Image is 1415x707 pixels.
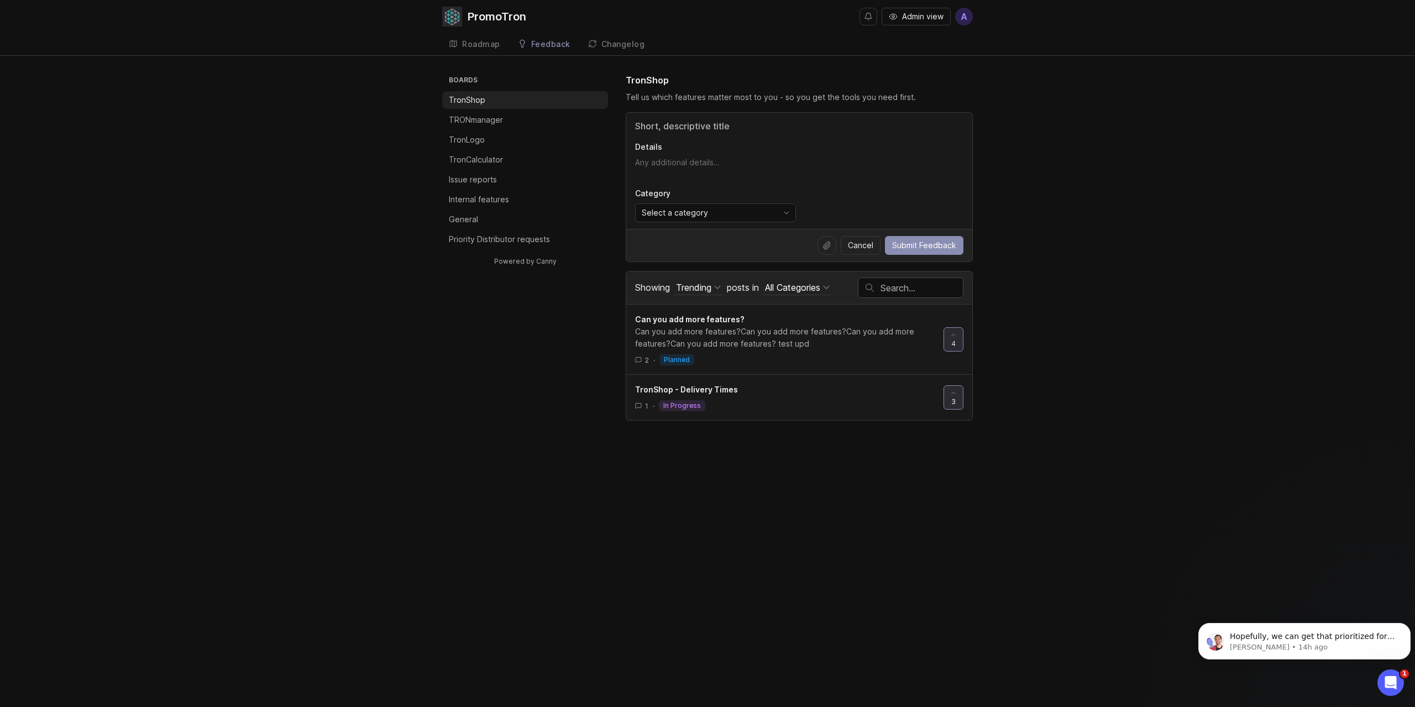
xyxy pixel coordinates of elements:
[882,8,951,25] button: Admin view
[765,281,820,294] div: All Categories
[663,401,701,410] p: in progress
[635,385,738,394] span: TronShop - Delivery Times
[951,397,956,406] span: 3
[642,207,708,219] span: Select a category
[860,8,877,25] button: Notifications
[645,401,648,411] span: 1
[531,40,570,48] div: Feedback
[892,240,956,251] span: Submit Feedback
[841,236,881,255] button: Cancel
[676,281,711,294] div: Trending
[881,282,963,294] input: Search…
[449,214,478,225] p: General
[442,7,462,27] img: PromoTron logo
[645,355,649,365] span: 2
[449,95,485,106] p: TronShop
[635,282,670,293] span: Showing
[635,313,944,365] a: Can you add more features?Can you add more features?Can you add more features?Can you add more fe...
[511,33,577,56] a: Feedback
[449,234,550,245] p: Priority Distributor requests
[635,157,963,179] textarea: Details
[635,326,935,350] div: Can you add more features?Can you add more features?Can you add more features?Can you add more fe...
[653,401,654,411] div: ·
[635,142,963,153] p: Details
[763,280,832,295] button: posts in
[1377,669,1404,696] iframe: Intercom live chat
[635,315,745,324] span: Can you add more features?
[449,114,503,125] p: TRONmanager
[635,188,796,199] p: Category
[442,91,608,109] a: TronShop
[442,151,608,169] a: TronCalculator
[961,10,967,23] span: A
[442,171,608,188] a: Issue reports
[442,33,507,56] a: Roadmap
[1400,669,1409,678] span: 1
[442,211,608,228] a: General
[442,131,608,149] a: TronLogo
[955,8,973,25] button: A
[944,385,963,410] button: 3
[635,119,963,133] input: Title
[674,280,723,295] button: Showing
[449,174,497,185] p: Issue reports
[626,91,973,103] div: Tell us which features matter most to you - so you get the tools you need first.
[449,154,503,165] p: TronCalculator
[885,236,963,255] button: Submit Feedback
[468,11,526,22] div: PromoTron
[902,11,944,22] span: Admin view
[601,40,645,48] div: Changelog
[581,33,652,56] a: Changelog
[492,255,558,268] a: Powered by Canny
[848,240,873,251] span: Cancel
[626,74,669,87] h1: TronShop
[442,231,608,248] a: Priority Distributor requests
[635,203,796,222] div: toggle menu
[727,282,759,293] span: posts in
[778,208,795,217] svg: toggle icon
[442,191,608,208] a: Internal features
[449,134,485,145] p: TronLogo
[449,194,509,205] p: Internal features
[653,355,655,365] div: ·
[447,74,608,89] h3: Boards
[664,355,690,364] p: planned
[635,384,944,411] a: TronShop - Delivery Times1·in progress
[951,339,956,348] span: 4
[442,111,608,129] a: TRONmanager
[462,40,500,48] div: Roadmap
[944,327,963,352] button: 4
[1194,600,1415,677] iframe: Intercom notifications message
